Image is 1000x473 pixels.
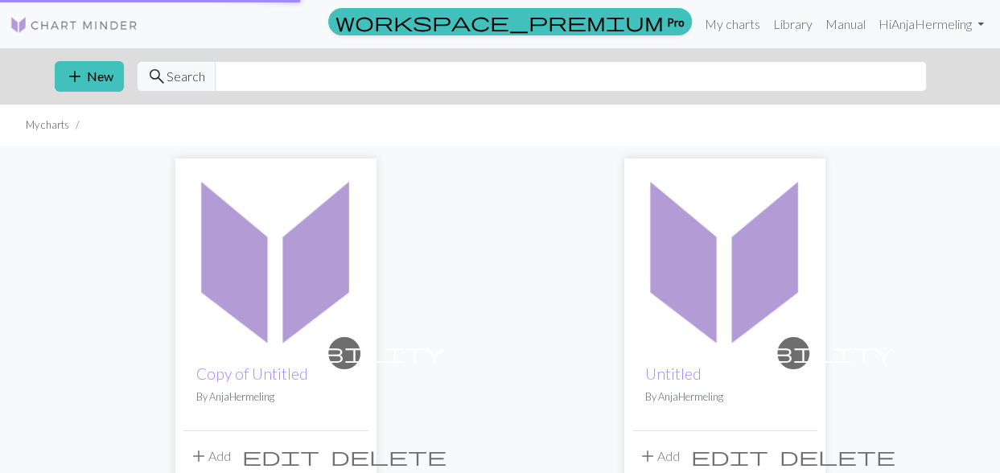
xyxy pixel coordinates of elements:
a: HiAnjaHermeling [872,8,990,40]
button: Add [632,441,685,471]
li: My charts [26,117,69,133]
span: visibility [244,340,445,365]
span: Search [167,67,205,86]
button: Edit [685,441,774,471]
span: workspace_premium [335,10,664,33]
i: private [693,337,894,369]
button: Delete [774,441,901,471]
a: Untitled [632,249,817,265]
img: Untitled [632,167,817,352]
img: Logo [10,15,138,35]
span: edit [691,445,768,467]
a: Copy of Untitled [183,249,368,265]
p: By AnjaHermeling [196,389,356,405]
span: search [147,65,167,88]
a: My charts [698,8,767,40]
span: delete [780,445,895,467]
i: Edit [242,446,319,466]
p: By AnjaHermeling [645,389,805,405]
button: New [55,61,124,92]
span: add [189,445,208,467]
i: private [244,337,445,369]
i: Edit [691,446,768,466]
a: Copy of Untitled [196,364,308,383]
span: visibility [693,340,894,365]
span: add [65,65,84,88]
span: add [638,445,657,467]
button: Delete [325,441,452,471]
a: Manual [819,8,872,40]
a: Untitled [645,364,702,383]
a: Pro [328,8,692,35]
button: Add [183,441,237,471]
button: Edit [237,441,325,471]
span: edit [242,445,319,467]
img: Copy of Untitled [183,167,368,352]
span: delete [331,445,447,467]
a: Library [767,8,819,40]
